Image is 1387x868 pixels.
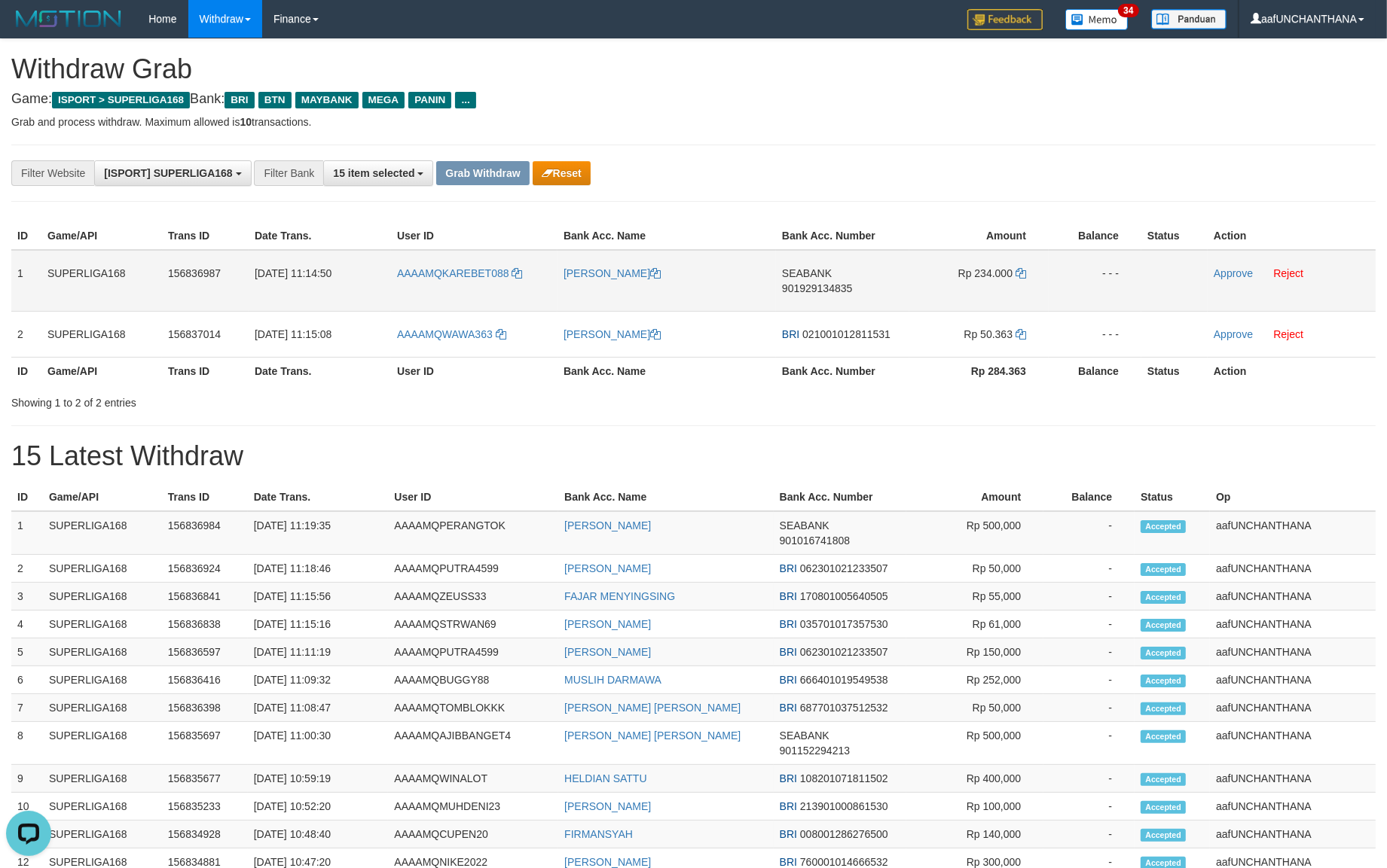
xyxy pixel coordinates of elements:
div: Showing 1 to 2 of 2 entries [11,389,567,410]
td: - [1043,821,1135,848]
a: Copy 50363 to clipboard [1016,328,1026,340]
a: Reject [1273,267,1303,279]
td: Rp 100,000 [906,793,1044,821]
span: Copy 666401019549538 to clipboard [800,674,888,686]
td: - [1043,765,1135,793]
td: SUPERLIGA168 [43,793,162,821]
span: Accepted [1141,801,1186,814]
td: [DATE] 11:15:16 [248,611,389,638]
td: aafUNCHANTHANA [1210,694,1376,722]
td: aafUNCHANTHANA [1210,666,1376,694]
th: User ID [391,222,558,250]
span: BRI [780,800,797,812]
span: BRI [780,772,797,784]
img: MOTION_logo.png [11,8,126,30]
th: Game/API [43,483,162,511]
td: 7 [11,694,43,722]
a: AAAAMQKAREBET088 [397,267,523,279]
th: Bank Acc. Number [776,222,909,250]
span: BRI [225,92,254,108]
th: Balance [1049,222,1141,250]
td: 1 [11,511,43,555]
span: ... [455,92,475,108]
th: Amount [909,222,1049,250]
th: Status [1135,483,1210,511]
td: Rp 500,000 [906,722,1044,765]
td: Rp 50,000 [906,555,1044,583]
span: BRI [780,646,797,658]
a: MUSLIH DARMAWA [564,674,661,686]
td: AAAAMQWINALOT [388,765,558,793]
td: - - - [1049,250,1141,312]
a: Reject [1273,328,1303,340]
td: aafUNCHANTHANA [1210,555,1376,583]
span: [DATE] 11:14:50 [255,267,331,279]
td: - [1043,583,1135,611]
a: [PERSON_NAME] [564,562,651,574]
span: Copy 035701017357530 to clipboard [800,618,888,630]
td: aafUNCHANTHANA [1210,722,1376,765]
td: SUPERLIGA168 [41,311,162,357]
a: [PERSON_NAME] [564,519,651,531]
a: Approve [1214,328,1253,340]
button: 15 item selected [323,160,433,186]
div: Filter Bank [254,160,323,186]
span: Copy 008001286276500 to clipboard [800,828,888,840]
td: SUPERLIGA168 [43,666,162,694]
h1: 15 Latest Withdraw [11,441,1376,471]
img: Button%20Memo.svg [1065,9,1129,30]
a: [PERSON_NAME] [564,646,651,658]
span: Accepted [1141,647,1186,659]
img: panduan.png [1151,9,1227,29]
td: AAAAMQMUHDENI23 [388,793,558,821]
td: [DATE] 10:52:20 [248,793,389,821]
button: [ISPORT] SUPERLIGA168 [94,160,251,186]
span: MAYBANK [295,92,359,108]
td: 156836924 [162,555,248,583]
span: BRI [782,328,799,340]
th: Date Trans. [249,222,391,250]
th: Amount [906,483,1044,511]
td: Rp 150,000 [906,638,1044,666]
span: SEABANK [780,519,829,531]
span: BRI [780,618,797,630]
td: [DATE] 11:11:19 [248,638,389,666]
td: aafUNCHANTHANA [1210,793,1376,821]
span: Copy 062301021233507 to clipboard [800,646,888,658]
span: [DATE] 11:15:08 [255,328,331,340]
td: aafUNCHANTHANA [1210,821,1376,848]
th: Bank Acc. Name [558,483,774,511]
th: Op [1210,483,1376,511]
td: 8 [11,722,43,765]
td: SUPERLIGA168 [41,250,162,312]
th: ID [11,357,41,385]
td: AAAAMQBUGGY88 [388,666,558,694]
span: Accepted [1141,730,1186,743]
td: - [1043,722,1135,765]
th: Rp 284.363 [909,357,1049,385]
th: Game/API [41,222,162,250]
td: [DATE] 11:00:30 [248,722,389,765]
th: Balance [1049,357,1141,385]
button: Grab Withdraw [436,161,529,185]
span: AAAAMQWAWA363 [397,328,493,340]
span: Copy 021001012811531 to clipboard [802,328,891,340]
th: ID [11,222,41,250]
th: Bank Acc. Name [558,357,776,385]
td: SUPERLIGA168 [43,638,162,666]
td: Rp 252,000 [906,666,1044,694]
th: Game/API [41,357,162,385]
td: 156835697 [162,722,248,765]
a: AAAAMQWAWA363 [397,328,506,340]
td: AAAAMQSTRWAN69 [388,611,558,638]
td: 6 [11,666,43,694]
td: 156834928 [162,821,248,848]
th: Bank Acc. Number [776,357,909,385]
span: AAAAMQKAREBET088 [397,267,509,279]
td: 9 [11,765,43,793]
strong: 10 [240,116,252,128]
td: 2 [11,555,43,583]
td: Rp 400,000 [906,765,1044,793]
span: ISPORT > SUPERLIGA168 [52,92,190,108]
td: [DATE] 11:18:46 [248,555,389,583]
